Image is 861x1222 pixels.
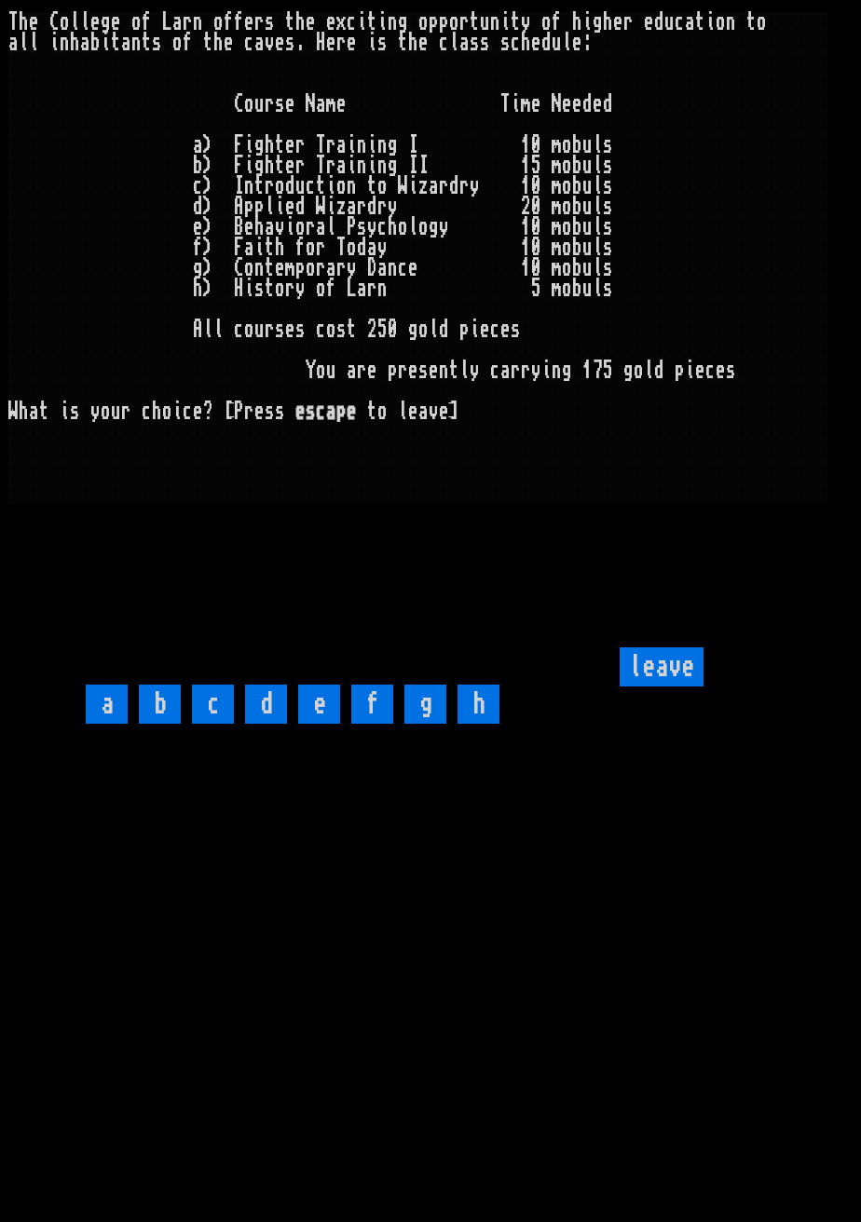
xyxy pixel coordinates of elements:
div: i [705,12,716,33]
div: p [429,12,439,33]
div: h [70,33,80,53]
div: b [572,238,582,258]
div: m [552,197,562,217]
div: g [593,12,603,33]
input: f [351,685,393,724]
div: t [254,176,265,197]
div: r [459,176,470,197]
div: H [316,33,326,53]
div: e [111,12,121,33]
div: s [603,217,613,238]
div: N [552,94,562,115]
div: b [90,33,101,53]
div: W [398,176,408,197]
div: n [490,12,500,33]
div: o [131,12,142,33]
div: c [377,217,388,238]
div: d [541,33,552,53]
div: I [234,176,244,197]
div: f [193,238,203,258]
div: i [367,33,377,53]
div: t [367,176,377,197]
div: h [213,33,224,53]
div: 0 [531,197,541,217]
div: h [265,135,275,156]
div: t [746,12,757,33]
div: m [552,156,562,176]
div: d [654,12,664,33]
div: g [388,135,398,156]
div: T [500,94,511,115]
div: F [234,135,244,156]
div: 5 [531,156,541,176]
div: f [183,33,193,53]
div: g [254,156,265,176]
div: e [90,12,101,33]
div: y [388,197,398,217]
div: 1 [521,176,531,197]
div: m [552,238,562,258]
div: a [193,135,203,156]
div: h [388,217,398,238]
div: 1 [521,135,531,156]
div: o [377,176,388,197]
div: a [80,33,90,53]
div: C [234,94,244,115]
div: o [562,176,572,197]
div: f [295,238,306,258]
div: l [593,217,603,238]
div: u [582,135,593,156]
div: e [244,217,254,238]
div: i [326,176,336,197]
div: W [316,197,326,217]
div: c [347,12,357,33]
div: t [316,176,326,197]
div: h [254,217,265,238]
div: c [511,33,521,53]
div: o [347,238,357,258]
div: l [265,197,275,217]
div: n [357,156,367,176]
div: ) [203,238,213,258]
div: l [593,135,603,156]
div: o [562,156,572,176]
div: n [377,156,388,176]
div: s [285,33,295,53]
div: r [357,197,367,217]
div: u [480,12,490,33]
div: f [234,12,244,33]
div: i [408,176,418,197]
div: h [572,12,582,33]
div: L [162,12,172,33]
div: h [603,12,613,33]
div: s [480,33,490,53]
div: e [244,12,254,33]
div: o [295,217,306,238]
div: n [726,12,736,33]
div: i [326,197,336,217]
div: l [408,217,418,238]
div: f [552,12,562,33]
div: e [531,94,541,115]
div: u [582,197,593,217]
div: n [60,33,70,53]
input: leave [620,647,704,686]
input: a [86,685,128,724]
div: u [254,94,265,115]
div: t [470,12,480,33]
div: ) [203,176,213,197]
div: N [306,94,316,115]
div: F [234,238,244,258]
div: o [306,238,316,258]
div: r [377,197,388,217]
div: b [572,197,582,217]
div: e [336,94,347,115]
div: e [285,94,295,115]
div: o [398,217,408,238]
div: a [459,33,470,53]
div: i [244,156,254,176]
div: r [459,12,470,33]
div: e [531,33,541,53]
div: r [439,176,449,197]
div: e [326,33,336,53]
